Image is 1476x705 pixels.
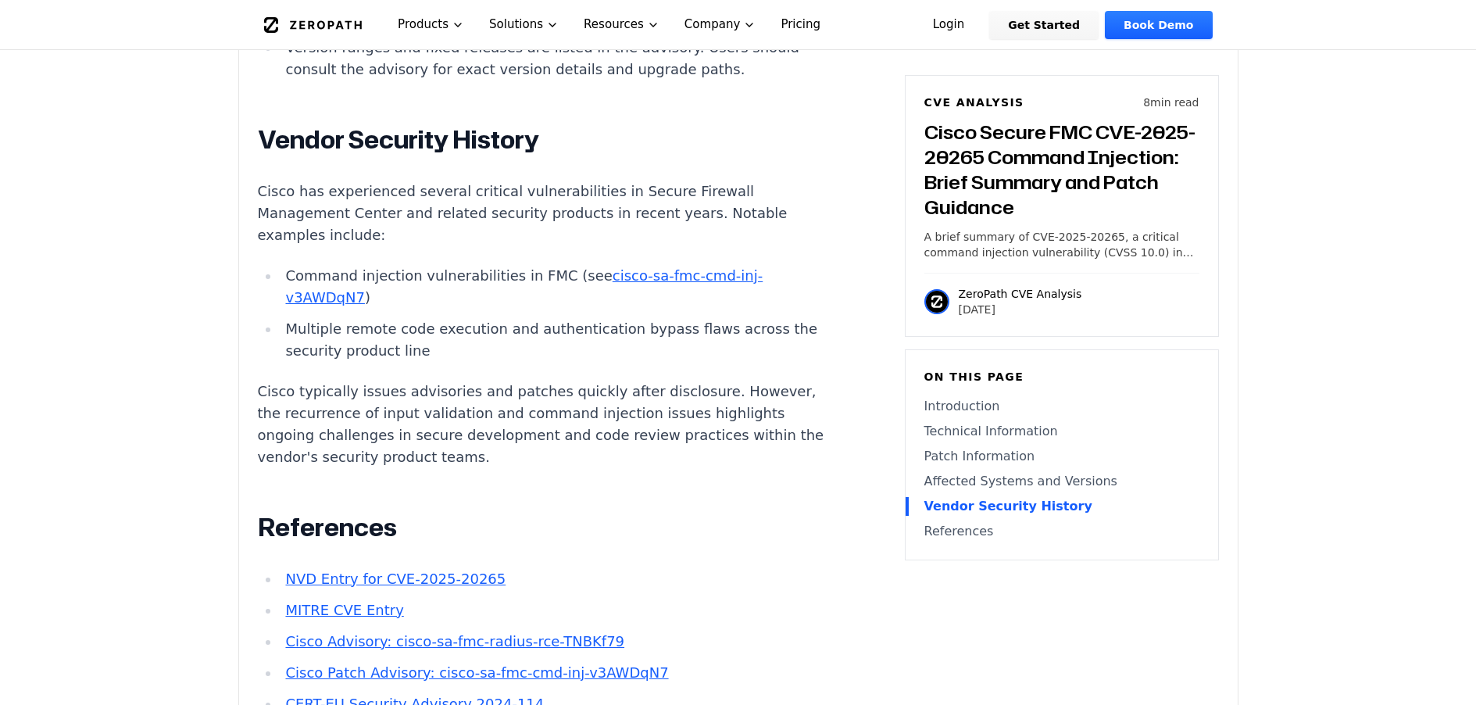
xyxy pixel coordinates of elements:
h6: CVE Analysis [924,95,1024,110]
li: Version ranges and fixed releases are listed in the advisory. Users should consult the advisory f... [280,37,839,81]
img: ZeroPath CVE Analysis [924,289,949,314]
p: ZeroPath CVE Analysis [959,286,1082,302]
li: Multiple remote code execution and authentication bypass flaws across the security product line [280,318,839,362]
h2: References [258,512,839,543]
p: Cisco typically issues advisories and patches quickly after disclosure. However, the recurrence o... [258,381,839,468]
a: Affected Systems and Versions [924,472,1199,491]
a: cisco-sa-fmc-cmd-inj-v3AWDqN7 [285,267,763,306]
h3: Cisco Secure FMC CVE-2025-20265 Command Injection: Brief Summary and Patch Guidance [924,120,1199,220]
a: References [924,522,1199,541]
a: Cisco Patch Advisory: cisco-sa-fmc-cmd-inj-v3AWDqN7 [285,664,668,681]
a: Login [914,11,984,39]
p: [DATE] [959,302,1082,317]
h6: On this page [924,369,1199,385]
p: A brief summary of CVE-2025-20265, a critical command injection vulnerability (CVSS 10.0) in Cisc... [924,229,1199,260]
a: MITRE CVE Entry [285,602,403,618]
a: Vendor Security History [924,497,1199,516]
a: NVD Entry for CVE-2025-20265 [285,571,506,587]
a: Technical Information [924,422,1199,441]
li: Command injection vulnerabilities in FMC (see ) [280,265,839,309]
a: Patch Information [924,447,1199,466]
h2: Vendor Security History [258,124,839,156]
a: Book Demo [1105,11,1212,39]
a: Get Started [989,11,1099,39]
a: Cisco Advisory: cisco-sa-fmc-radius-rce-TNBKf79 [285,633,624,650]
a: Introduction [924,397,1199,416]
p: Cisco has experienced several critical vulnerabilities in Secure Firewall Management Center and r... [258,181,839,246]
p: 8 min read [1143,95,1199,110]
